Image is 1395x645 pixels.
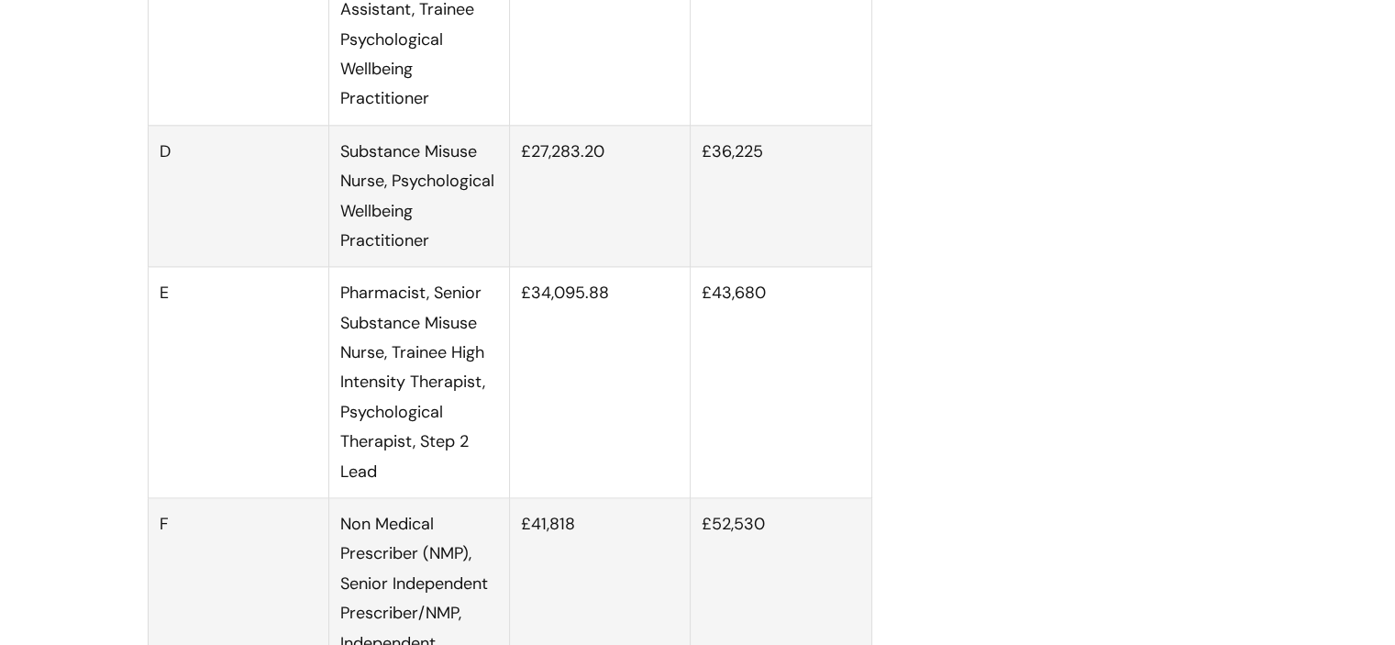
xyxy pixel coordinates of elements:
[148,267,328,498] td: E
[510,267,691,498] td: £34,095.88
[328,267,509,498] td: Pharmacist, Senior Substance Misuse Nurse, Trainee High Intensity Therapist, Psychological Therap...
[691,267,871,498] td: £43,680
[691,125,871,267] td: £36,225
[148,125,328,267] td: D
[510,125,691,267] td: £27,283.20
[328,125,509,267] td: Substance Misuse Nurse, Psychological Wellbeing Practitioner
